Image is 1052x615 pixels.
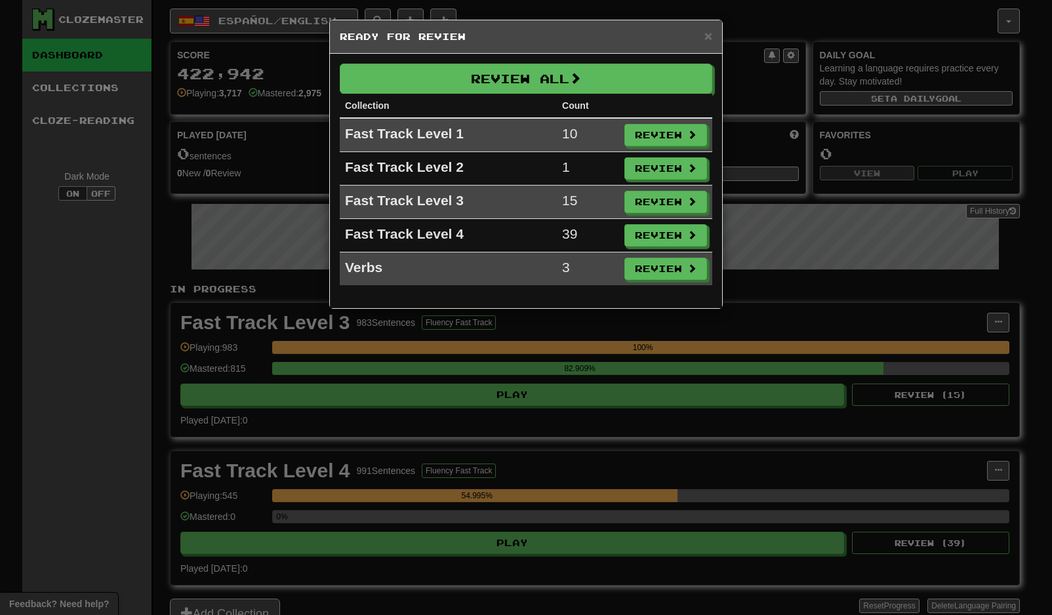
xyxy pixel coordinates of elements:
[340,252,557,286] td: Verbs
[624,157,707,180] button: Review
[624,191,707,213] button: Review
[340,186,557,219] td: Fast Track Level 3
[557,118,619,152] td: 10
[624,258,707,280] button: Review
[340,118,557,152] td: Fast Track Level 1
[340,64,712,94] button: Review All
[340,94,557,118] th: Collection
[557,252,619,286] td: 3
[340,30,712,43] h5: Ready for Review
[624,124,707,146] button: Review
[557,186,619,219] td: 15
[340,152,557,186] td: Fast Track Level 2
[557,219,619,252] td: 39
[557,152,619,186] td: 1
[557,94,619,118] th: Count
[624,224,707,247] button: Review
[704,29,712,43] button: Close
[704,28,712,43] span: ×
[340,219,557,252] td: Fast Track Level 4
